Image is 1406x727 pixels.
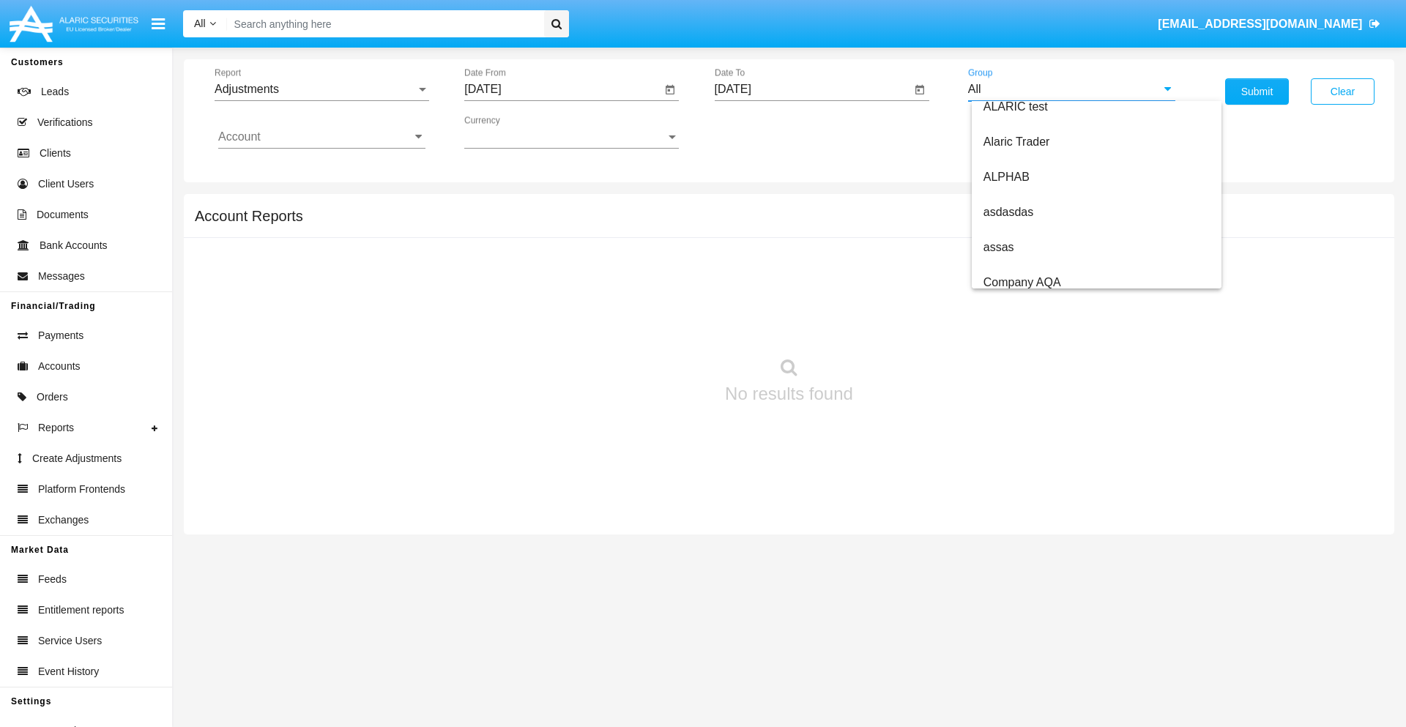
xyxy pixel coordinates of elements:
[725,381,853,407] p: No results found
[661,81,679,99] button: Open calendar
[983,276,1061,288] span: Company AQA
[1158,18,1362,30] span: [EMAIL_ADDRESS][DOMAIN_NAME]
[195,210,303,222] h5: Account Reports
[1311,78,1375,105] button: Clear
[41,84,69,100] span: Leads
[38,269,85,284] span: Messages
[40,146,71,161] span: Clients
[983,171,1030,183] span: ALPHAB
[38,512,89,528] span: Exchanges
[38,482,125,497] span: Platform Frontends
[32,451,122,466] span: Create Adjustments
[37,389,68,405] span: Orders
[37,115,92,130] span: Verifications
[227,10,539,37] input: Search
[38,572,67,587] span: Feeds
[38,633,102,649] span: Service Users
[983,241,1014,253] span: assas
[194,18,206,29] span: All
[464,130,666,143] span: Currency
[983,135,1050,148] span: Alaric Trader
[38,603,124,618] span: Entitlement reports
[38,359,81,374] span: Accounts
[983,100,1048,113] span: ALARIC test
[40,238,108,253] span: Bank Accounts
[183,16,227,31] a: All
[215,83,279,95] span: Adjustments
[38,664,99,679] span: Event History
[38,420,74,436] span: Reports
[983,206,1034,218] span: asdasdas
[911,81,929,99] button: Open calendar
[38,328,83,343] span: Payments
[7,2,141,45] img: Logo image
[1225,78,1289,105] button: Submit
[37,207,89,223] span: Documents
[38,176,94,192] span: Client Users
[1151,4,1388,45] a: [EMAIL_ADDRESS][DOMAIN_NAME]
